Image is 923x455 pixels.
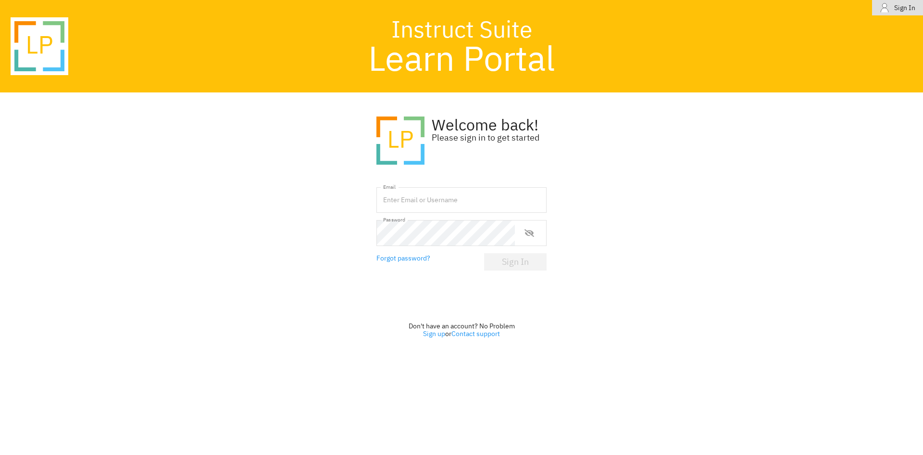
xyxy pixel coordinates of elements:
[423,329,445,338] a: Sign up
[376,330,547,338] div: or
[451,329,500,338] a: Contact support
[368,40,555,75] div: Learn Portal
[519,222,540,244] button: show or hide password
[376,187,547,213] input: Enter Email or Username
[894,2,915,14] div: Sign In
[432,133,539,143] div: Please sign in to get started
[376,253,450,271] a: Forgot password?
[376,322,547,330] div: Don't have an account? No Problem
[432,117,539,133] div: Welcome back!
[391,17,532,40] div: Instruct Suite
